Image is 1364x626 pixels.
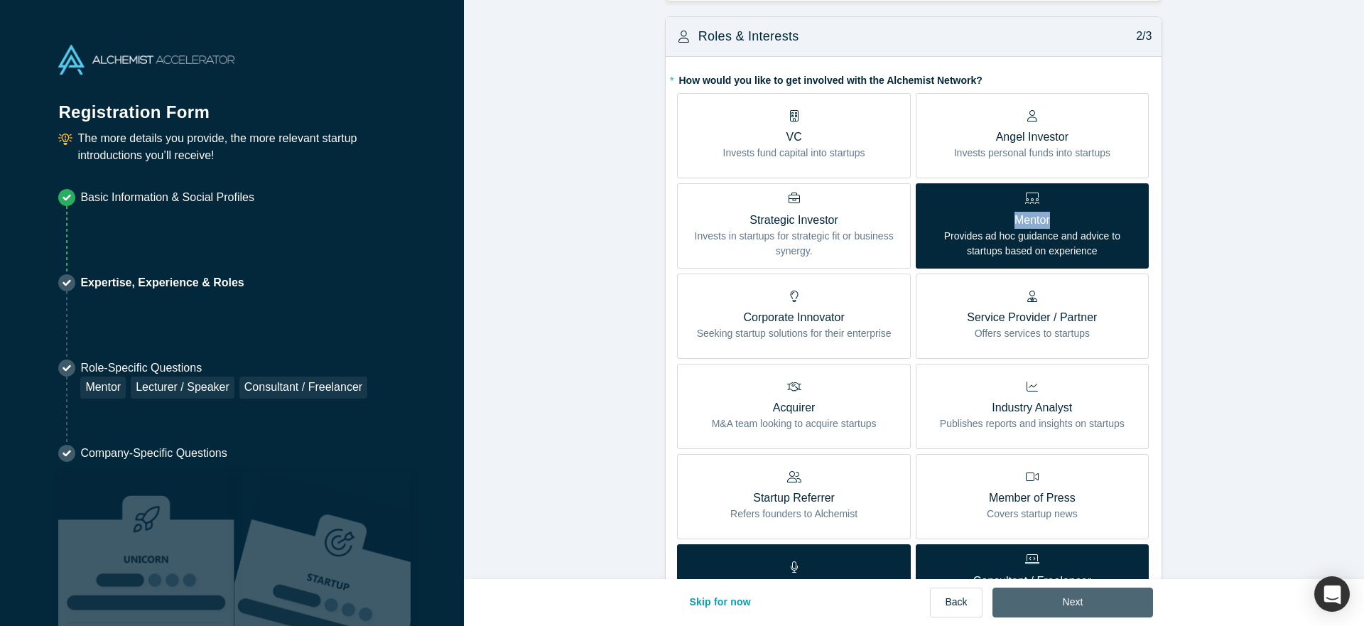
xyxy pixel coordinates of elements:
h3: Roles & Interests [698,27,799,46]
p: Publishes reports and insights on startups [940,416,1125,431]
p: Refers founders to Alchemist [730,507,857,522]
button: Back [930,588,982,617]
p: Startup Referrer [730,490,857,507]
p: VC [723,129,865,146]
h1: Registration Form [58,85,405,125]
img: Alchemist Accelerator Logo [58,45,234,75]
p: Offers services to startups [967,326,1097,341]
p: Invests personal funds into startups [954,146,1110,161]
div: Consultant / Freelancer [239,377,367,399]
div: Mentor [80,377,126,399]
p: Acquirer [712,399,877,416]
p: Role-Specific Questions [80,360,367,377]
p: Provides ad hoc guidance and advice to startups based on experience [926,229,1138,259]
p: Mentor [926,212,1138,229]
p: Service Provider / Partner [967,309,1097,326]
p: Strategic Investor [688,212,899,229]
p: Consultant / Freelancer [926,573,1138,590]
p: Industry Analyst [940,399,1125,416]
div: Lecturer / Speaker [131,377,234,399]
p: Member of Press [987,490,1078,507]
p: Covers startup news [987,507,1078,522]
label: How would you like to get involved with the Alchemist Network? [677,68,1150,88]
p: The more details you provide, the more relevant startup introductions you’ll receive! [77,130,405,164]
p: M&A team looking to acquire startups [712,416,877,431]
p: Angel Investor [954,129,1110,146]
p: Expertise, Experience & Roles [80,274,244,291]
p: Basic Information & Social Profiles [80,189,254,206]
button: Skip for now [674,588,766,617]
p: Invests in startups for strategic fit or business synergy. [688,229,899,259]
p: Company-Specific Questions [80,445,227,462]
p: Invests fund capital into startups [723,146,865,161]
p: Seeking startup solutions for their enterprise [697,326,892,341]
p: Corporate Innovator [697,309,892,326]
p: 2/3 [1129,28,1152,45]
button: Next [992,588,1154,617]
